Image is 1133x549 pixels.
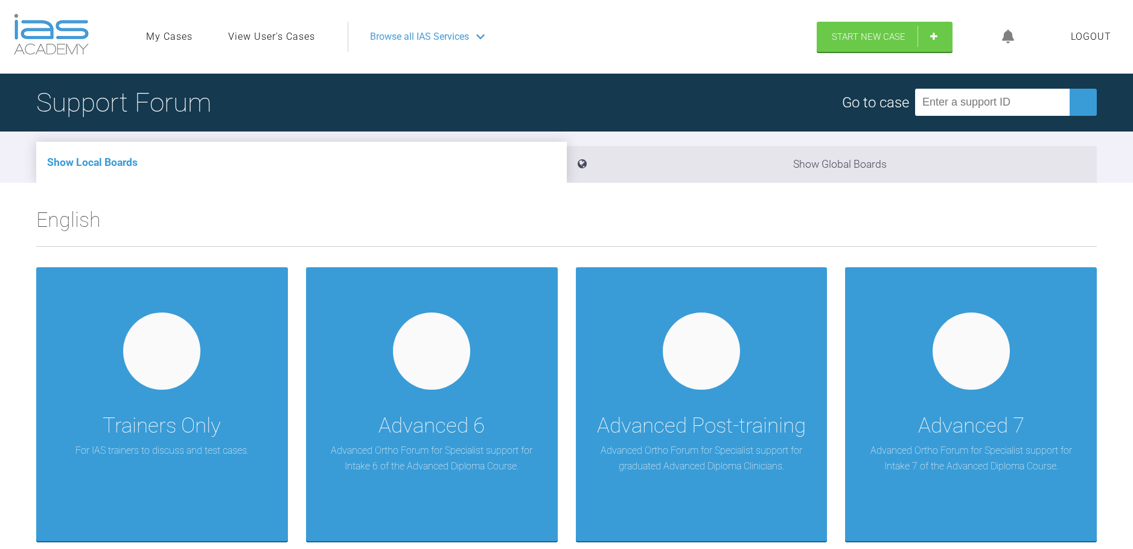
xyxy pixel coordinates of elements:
img: chevronRight.28bd32b0.svg [1073,99,1093,118]
span: Browse all IAS Services [370,32,469,48]
h1: Support Forum [36,87,211,130]
p: Advanced Ortho Forum for Specialist support for Intake 7 of the Advanced Diploma Course. [863,449,1079,480]
img: advanced-6.cf6970cb.svg [409,337,455,378]
div: Trainers Only [103,415,221,449]
div: Advanced Post-training [597,415,806,449]
span: Start New Case [832,34,905,45]
a: View User's Cases [228,32,315,48]
h2: English [36,209,1097,253]
a: Start New Case [817,25,953,55]
div: Go to case [842,97,909,120]
p: Advanced Ortho Forum for Specialist support for Intake 6 of the Advanced Diploma Course. [324,449,540,480]
a: Trainers OnlyFor IAS trainers to discuss and test cases. [36,274,288,547]
li: Show Local Boards [36,148,567,189]
div: Advanced 7 [918,415,1024,449]
a: Advanced Post-trainingAdvanced Ortho Forum for Specialist support for graduated Advanced Diploma ... [576,274,828,547]
a: My Cases [146,32,193,48]
a: Advanced 7Advanced Ortho Forum for Specialist support for Intake 7 of the Advanced Diploma Course. [845,274,1097,547]
img: profile.png [1025,22,1061,58]
a: Advanced 6Advanced Ortho Forum for Specialist support for Intake 6 of the Advanced Diploma Course. [306,274,558,547]
div: Advanced 6 [378,415,485,449]
li: Show Global Boards [567,152,1097,189]
img: default.3be3f38f.svg [139,334,185,381]
img: logo-light.3e3ef733.png [14,17,89,58]
img: advanced-7.aa0834c3.svg [948,337,994,378]
p: Advanced Ortho Forum for Specialist support for graduated Advanced Diploma Clinicians. [594,449,809,480]
p: For IAS trainers to discuss and test cases. [75,449,249,465]
a: Logout [1071,32,1111,48]
img: advanced.73cea251.svg [678,334,724,381]
input: Enter a support ID [915,95,1070,122]
img: help.e70b9f3d.svg [822,101,836,116]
